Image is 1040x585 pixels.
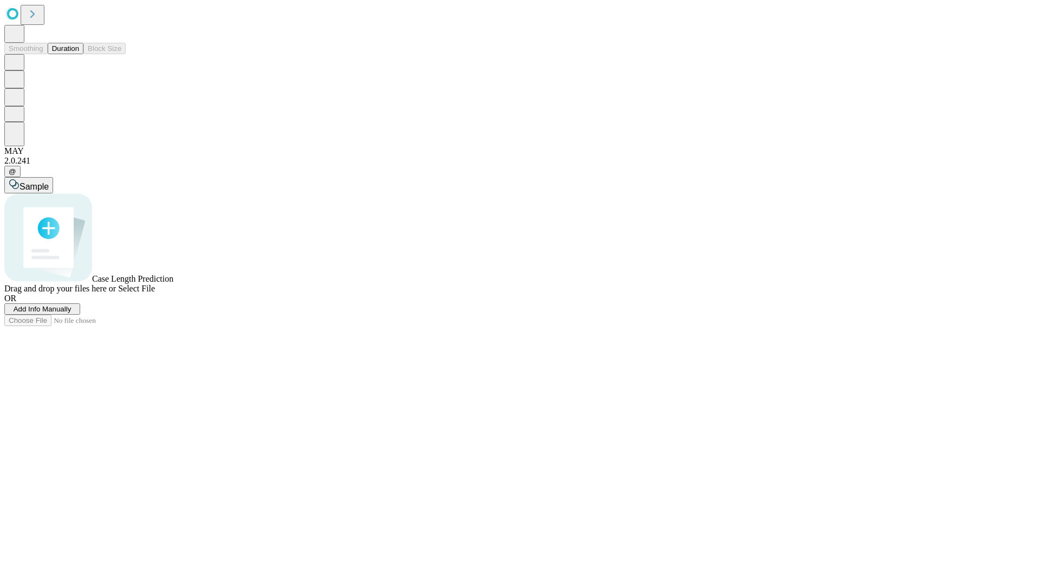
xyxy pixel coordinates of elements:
[4,284,116,293] span: Drag and drop your files here or
[4,166,21,177] button: @
[48,43,83,54] button: Duration
[4,146,1036,156] div: MAY
[92,274,173,283] span: Case Length Prediction
[4,177,53,193] button: Sample
[4,303,80,315] button: Add Info Manually
[19,182,49,191] span: Sample
[4,294,16,303] span: OR
[83,43,126,54] button: Block Size
[4,43,48,54] button: Smoothing
[118,284,155,293] span: Select File
[4,156,1036,166] div: 2.0.241
[14,305,71,313] span: Add Info Manually
[9,167,16,175] span: @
